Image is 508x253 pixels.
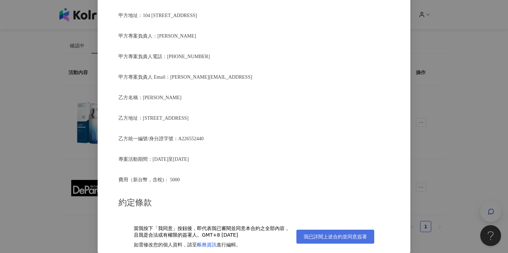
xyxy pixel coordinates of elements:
span: 我已詳閱上述合約並同意簽署 [304,234,367,239]
span: 甲方專案負責人：[PERSON_NAME] [118,33,196,39]
button: 我已詳閱上述合約並同意簽署 [296,230,374,244]
div: 如需修改您的個人資料，請至 進行編輯。 [134,242,291,248]
span: 費用（新台幣，含稅)： 5000 [118,177,180,182]
span: 乙方名稱：[PERSON_NAME] [118,95,181,100]
span: 約定條款 [118,198,152,207]
div: 當我按下「我同意」按鈕後，即代表我已審閱並同意本合約之全部內容，且我是合法或有權限的簽署人。 GMT+8 [DATE] [134,225,291,239]
a: 帳務資訊 [197,242,216,247]
span: 甲方地址：104 [STREET_ADDRESS] [118,13,197,18]
span: 專案活動期間：[DATE]至[DATE] [118,157,189,162]
span: 乙方地址：[STREET_ADDRESS] [118,116,188,121]
span: 甲方專案負責人電話：[PHONE_NUMBER] [118,54,210,59]
span: 乙方統一編號/身分證字號：A226552440 [118,136,204,141]
span: 甲方專案負責人 Email：[PERSON_NAME][EMAIL_ADDRESS] [118,74,252,80]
